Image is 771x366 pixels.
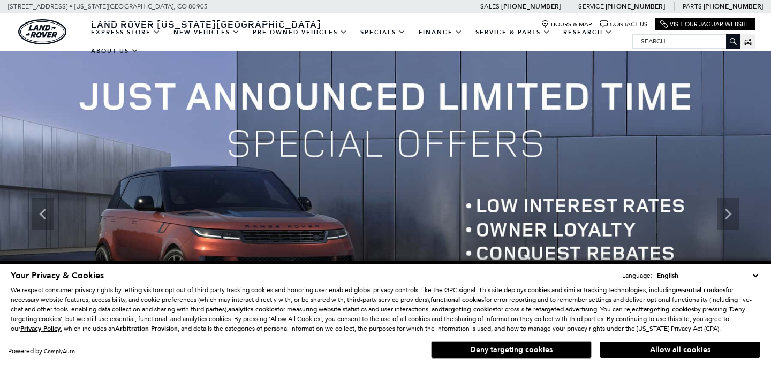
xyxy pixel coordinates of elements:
[228,305,277,314] strong: analytics cookies
[44,348,75,355] a: ComplyAuto
[541,20,592,28] a: Hours & Map
[654,270,760,281] select: Language Select
[85,23,167,42] a: EXPRESS STORE
[442,305,495,314] strong: targeting cookies
[8,3,208,10] a: [STREET_ADDRESS] • [US_STATE][GEOGRAPHIC_DATA], CO 80905
[18,19,66,44] a: land-rover
[91,18,321,30] span: Land Rover [US_STATE][GEOGRAPHIC_DATA]
[600,342,760,358] button: Allow all cookies
[18,19,66,44] img: Land Rover
[430,295,484,304] strong: functional cookies
[501,2,561,11] a: [PHONE_NUMBER]
[8,348,75,355] div: Powered by
[641,305,694,314] strong: targeting cookies
[85,23,632,60] nav: Main Navigation
[354,23,412,42] a: Specials
[480,3,500,10] span: Sales
[717,198,739,230] div: Next
[660,20,750,28] a: Visit Our Jaguar Website
[683,3,702,10] span: Parts
[622,272,652,279] div: Language:
[578,3,603,10] span: Service
[246,23,354,42] a: Pre-Owned Vehicles
[115,324,178,333] strong: Arbitration Provision
[85,42,145,60] a: About Us
[167,23,246,42] a: New Vehicles
[85,18,328,30] a: Land Rover [US_STATE][GEOGRAPHIC_DATA]
[606,2,665,11] a: [PHONE_NUMBER]
[32,198,54,230] div: Previous
[11,285,760,333] p: We respect consumer privacy rights by letting visitors opt out of third-party tracking cookies an...
[704,2,763,11] a: [PHONE_NUMBER]
[412,23,469,42] a: Finance
[600,20,647,28] a: Contact Us
[11,270,104,281] span: Your Privacy & Cookies
[469,23,557,42] a: Service & Parts
[633,35,740,48] input: Search
[20,324,61,333] u: Privacy Policy
[676,286,725,294] strong: essential cookies
[431,341,592,359] button: Deny targeting cookies
[20,325,61,332] a: Privacy Policy
[557,23,619,42] a: Research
